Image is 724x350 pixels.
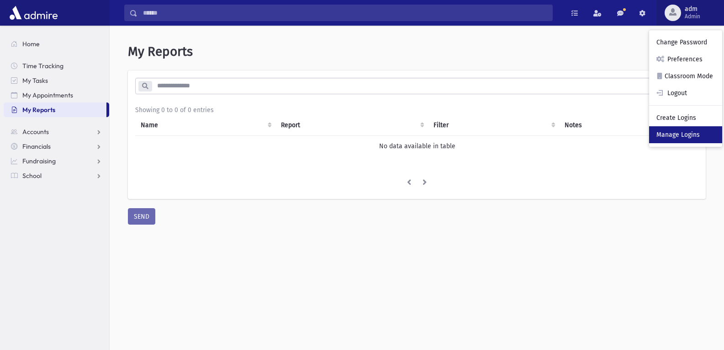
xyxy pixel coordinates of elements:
a: Manage Logins [649,126,722,143]
span: adm [685,5,700,13]
span: Fundraising [22,157,56,165]
span: Admin [685,13,700,20]
div: Showing 0 to 0 of 0 entries [135,105,698,115]
a: Create Logins [649,109,722,126]
th: Name: activate to sort column ascending [135,115,275,136]
a: Fundraising [4,154,109,168]
span: My Reports [22,106,55,114]
span: Home [22,40,40,48]
button: SEND [128,208,155,225]
span: My Tasks [22,76,48,85]
a: My Reports [4,102,106,117]
a: My Tasks [4,73,109,88]
a: Logout [649,85,722,102]
a: My Appointments [4,88,109,102]
a: Home [4,37,109,51]
a: Change Password [649,34,722,51]
td: No data available in table [135,135,699,156]
span: Accounts [22,128,49,136]
span: My Reports [128,44,193,59]
span: Financials [22,142,51,151]
th: Report: activate to sort column ascending [275,115,428,136]
span: School [22,172,42,180]
a: Time Tracking [4,59,109,73]
th: Notes : activate to sort column ascending [559,115,699,136]
a: School [4,168,109,183]
span: My Appointments [22,91,73,99]
span: Time Tracking [22,62,63,70]
a: Classroom Mode [649,68,722,85]
th: Filter : activate to sort column ascending [428,115,559,136]
input: Search [137,5,552,21]
a: Preferences [649,51,722,68]
img: AdmirePro [7,4,60,22]
a: Financials [4,139,109,154]
a: Accounts [4,124,109,139]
